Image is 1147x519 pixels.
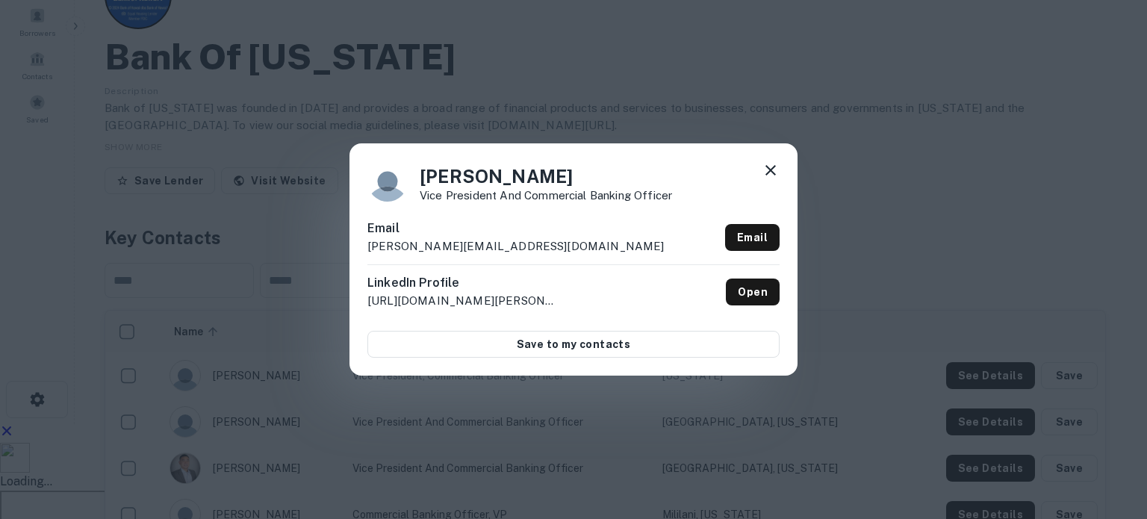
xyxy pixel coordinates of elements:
[420,190,672,201] p: Vice President and Commercial Banking Officer
[725,224,780,251] a: Email
[367,331,780,358] button: Save to my contacts
[367,237,665,255] p: [PERSON_NAME][EMAIL_ADDRESS][DOMAIN_NAME]
[367,274,554,292] h6: LinkedIn Profile
[1072,400,1147,471] iframe: Chat Widget
[367,292,554,310] p: [URL][DOMAIN_NAME][PERSON_NAME]
[420,163,672,190] h4: [PERSON_NAME]
[726,279,780,305] a: Open
[367,161,408,202] img: 9c8pery4andzj6ohjkjp54ma2
[367,220,665,237] h6: Email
